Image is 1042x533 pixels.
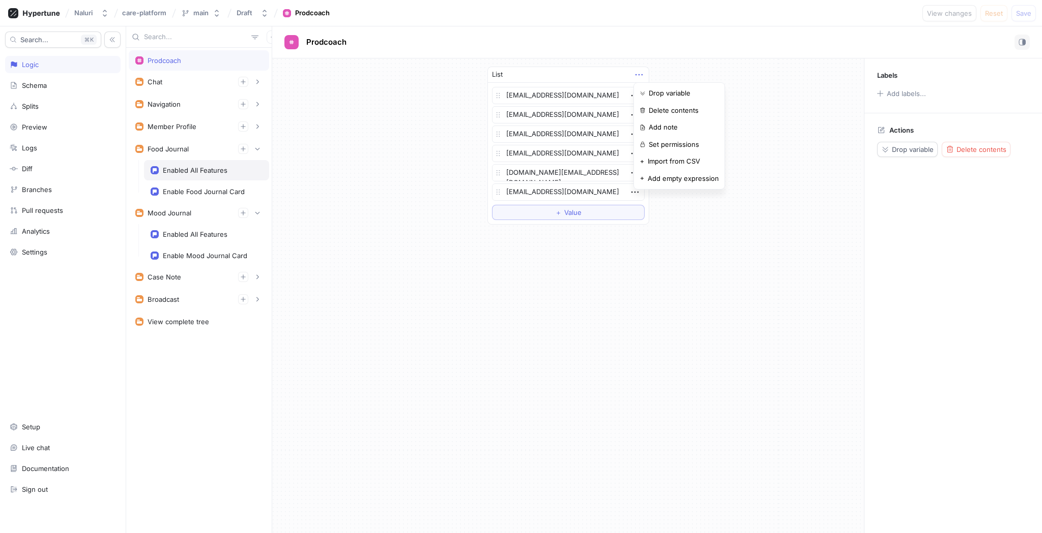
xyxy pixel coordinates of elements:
[649,88,690,99] p: Drop variable
[649,106,699,116] p: Delete contents
[648,156,700,167] p: Import from CSV
[648,174,719,184] p: Add empty expression
[649,140,699,150] p: Set permissions
[649,122,678,133] p: Add note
